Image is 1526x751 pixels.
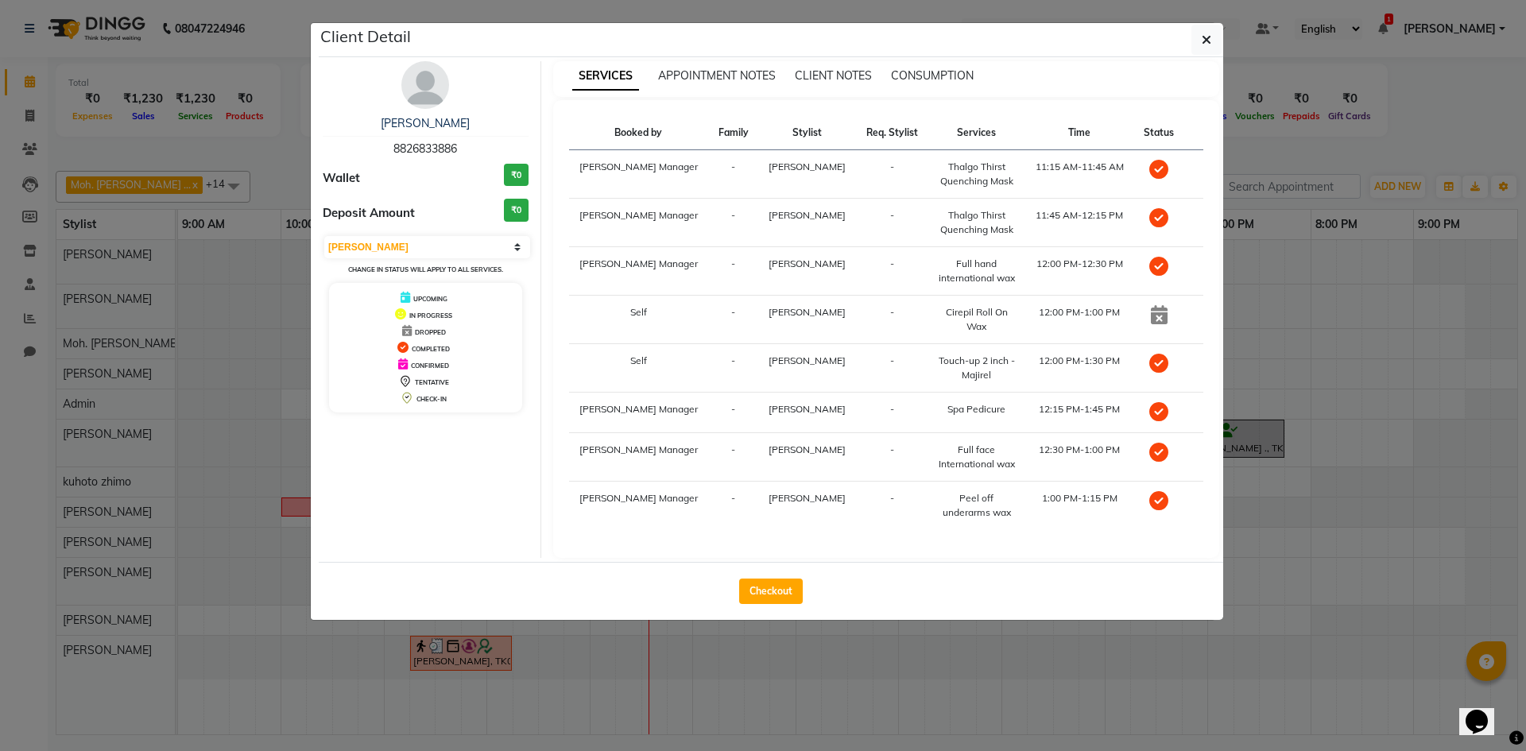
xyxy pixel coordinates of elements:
td: Self [569,344,709,393]
span: DROPPED [415,328,446,336]
td: - [708,150,758,199]
td: [PERSON_NAME] Manager [569,393,709,433]
td: - [856,247,928,296]
th: Booked by [569,116,709,150]
span: 8826833886 [393,141,457,156]
td: - [856,150,928,199]
td: 12:30 PM-1:00 PM [1024,433,1133,482]
iframe: chat widget [1459,687,1510,735]
td: 12:15 PM-1:45 PM [1024,393,1133,433]
img: avatar [401,61,449,109]
td: - [708,199,758,247]
th: Stylist [758,116,856,150]
span: CHECK-IN [416,395,447,403]
span: COMPLETED [412,345,450,353]
span: SERVICES [572,62,639,91]
th: Req. Stylist [856,116,928,150]
td: - [856,433,928,482]
span: CONFIRMED [411,362,449,370]
th: Time [1024,116,1133,150]
span: [PERSON_NAME] [769,443,846,455]
td: Self [569,296,709,344]
td: [PERSON_NAME] Manager [569,247,709,296]
span: [PERSON_NAME] [769,209,846,221]
small: Change in status will apply to all services. [348,265,503,273]
div: Thalgo Thirst Quenching Mask [938,208,1016,237]
th: Family [708,116,758,150]
td: [PERSON_NAME] Manager [569,482,709,530]
td: - [856,344,928,393]
td: 11:15 AM-11:45 AM [1024,150,1133,199]
td: 12:00 PM-1:30 PM [1024,344,1133,393]
span: [PERSON_NAME] [769,257,846,269]
h5: Client Detail [320,25,411,48]
h3: ₹0 [504,199,529,222]
td: - [856,393,928,433]
div: Thalgo Thirst Quenching Mask [938,160,1016,188]
td: - [708,296,758,344]
td: [PERSON_NAME] Manager [569,150,709,199]
span: APPOINTMENT NOTES [658,68,776,83]
a: [PERSON_NAME] [381,116,470,130]
div: Full hand international wax [938,257,1016,285]
td: - [708,344,758,393]
td: [PERSON_NAME] Manager [569,433,709,482]
span: [PERSON_NAME] [769,403,846,415]
div: Spa Pedicure [938,402,1016,416]
td: - [708,247,758,296]
span: [PERSON_NAME] [769,354,846,366]
td: [PERSON_NAME] Manager [569,199,709,247]
span: IN PROGRESS [409,312,452,319]
span: [PERSON_NAME] [769,161,846,172]
span: UPCOMING [413,295,447,303]
td: 11:45 AM-12:15 PM [1024,199,1133,247]
button: Checkout [739,579,803,604]
span: TENTATIVE [415,378,449,386]
td: 12:00 PM-12:30 PM [1024,247,1133,296]
td: - [708,433,758,482]
td: - [708,393,758,433]
td: - [708,482,758,530]
td: 12:00 PM-1:00 PM [1024,296,1133,344]
div: Touch-up 2 inch - Majirel [938,354,1016,382]
td: - [856,199,928,247]
span: [PERSON_NAME] [769,492,846,504]
td: - [856,296,928,344]
div: Full face International wax [938,443,1016,471]
span: CONSUMPTION [891,68,974,83]
h3: ₹0 [504,164,529,187]
span: Deposit Amount [323,204,415,223]
th: Services [928,116,1025,150]
td: 1:00 PM-1:15 PM [1024,482,1133,530]
span: CLIENT NOTES [795,68,872,83]
th: Status [1134,116,1184,150]
span: [PERSON_NAME] [769,306,846,318]
td: - [856,482,928,530]
div: Peel off underarms wax [938,491,1016,520]
div: Cirepil Roll On Wax [938,305,1016,334]
span: Wallet [323,169,360,188]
